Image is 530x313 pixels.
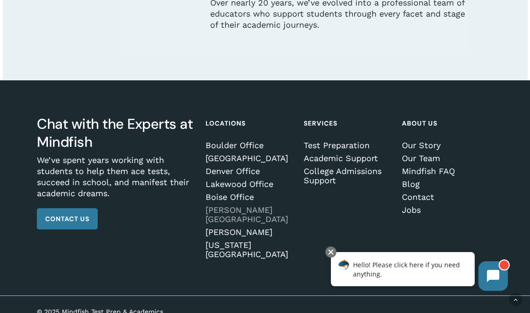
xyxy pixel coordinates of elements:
[37,208,98,229] a: Contact Us
[206,115,294,132] h4: Locations
[206,141,294,150] a: Boulder Office
[402,115,491,132] h4: About Us
[402,141,491,150] a: Our Story
[206,228,294,237] a: [PERSON_NAME]
[304,115,393,132] h4: Services
[402,180,491,189] a: Blog
[206,205,294,224] a: [PERSON_NAME][GEOGRAPHIC_DATA]
[37,155,197,208] p: We’ve spent years working with students to help them ace tests, succeed in school, and manifest t...
[37,115,197,151] h3: Chat with the Experts at Mindfish
[206,167,294,176] a: Denver Office
[206,180,294,189] a: Lakewood Office
[206,154,294,163] a: [GEOGRAPHIC_DATA]
[206,241,294,259] a: [US_STATE][GEOGRAPHIC_DATA]
[206,193,294,202] a: Boise Office
[402,154,491,163] a: Our Team
[304,167,393,185] a: College Admissions Support
[45,214,89,223] span: Contact Us
[304,141,393,150] a: Test Preparation
[321,245,517,300] iframe: Chatbot
[402,193,491,202] a: Contact
[304,154,393,163] a: Academic Support
[402,167,491,176] a: Mindfish FAQ
[402,205,491,215] a: Jobs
